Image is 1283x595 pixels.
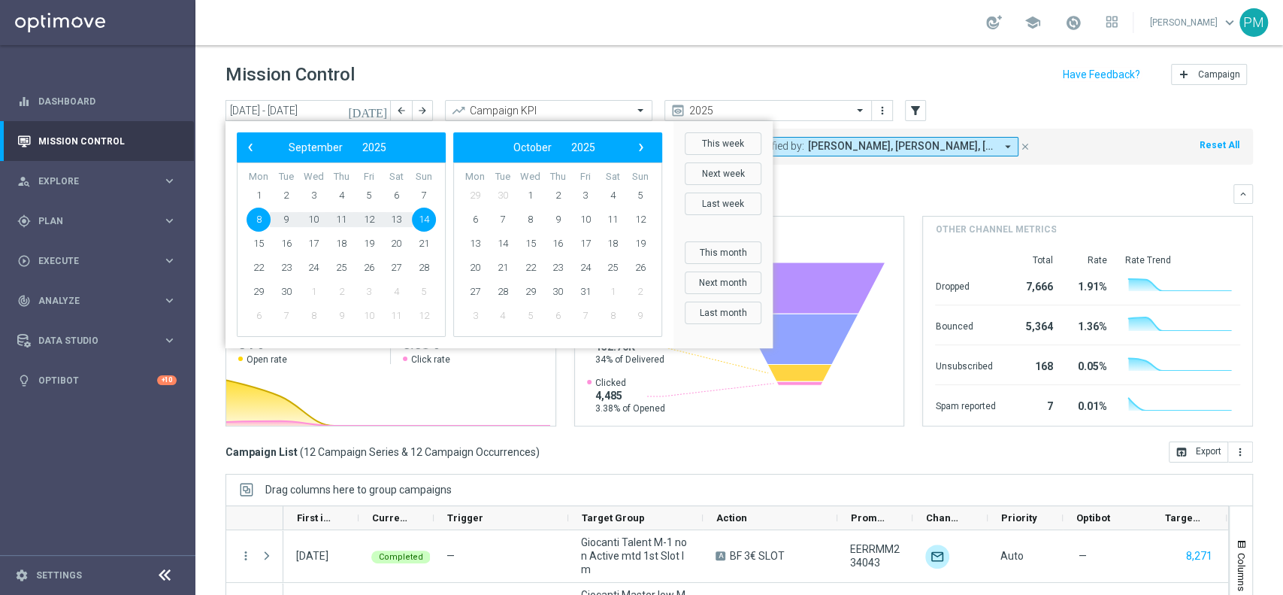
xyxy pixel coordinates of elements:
span: 3 [573,184,598,208]
div: PM [1239,8,1268,37]
span: 7 [412,184,436,208]
span: 3.38% of Opened [595,402,665,414]
span: 2 [628,280,652,304]
th: weekday [571,171,599,184]
span: 17 [573,232,598,256]
i: open_in_browser [1176,446,1188,458]
i: keyboard_arrow_down [1238,189,1248,199]
button: person_search Explore keyboard_arrow_right [17,175,177,187]
span: 7 [491,208,515,232]
span: 30 [546,280,570,304]
span: 28 [412,256,436,280]
span: 11 [601,208,625,232]
div: Spam reported [935,393,995,417]
button: keyboard_arrow_down [1233,184,1253,204]
button: Last modified by: [PERSON_NAME], [PERSON_NAME], [PERSON_NAME] arrow_drop_down [718,137,1018,156]
button: [DATE] [346,100,391,123]
button: 2025 [561,138,605,157]
button: Next week [685,162,761,185]
button: arrow_forward [412,100,433,121]
span: 30 [491,184,515,208]
i: settings [15,569,29,582]
span: 10 [357,304,381,328]
th: weekday [410,171,437,184]
i: arrow_back [396,105,407,116]
div: Press SPACE to select this row. [226,530,283,583]
button: Last week [685,193,761,215]
div: 7 [1013,393,1052,417]
div: Row Groups [265,484,452,496]
span: 5 [357,184,381,208]
span: 13 [384,208,408,232]
span: Columns [1236,553,1248,591]
span: BF 3€ SLOT [730,549,785,563]
button: Next month [685,272,761,294]
h4: Other channel metrics [935,223,1056,236]
i: keyboard_arrow_right [162,174,177,188]
i: keyboard_arrow_right [162,333,177,348]
span: 16 [546,232,570,256]
span: 30 [274,280,298,304]
span: 6 [463,208,487,232]
span: 18 [601,232,625,256]
span: 29 [463,184,487,208]
button: Mission Control [17,135,177,147]
span: › [631,138,651,157]
span: 11 [384,304,408,328]
button: more_vert [875,102,890,120]
button: Last month [685,302,761,324]
span: 10 [573,208,598,232]
span: 12 [628,208,652,232]
i: lightbulb [17,374,31,387]
span: 26 [357,256,381,280]
span: 3 [301,184,325,208]
i: equalizer [17,95,31,108]
span: 4 [601,184,625,208]
div: Rate Trend [1124,254,1240,266]
i: add [1178,68,1190,80]
button: 8,271 [1185,547,1214,566]
span: 12 [357,208,381,232]
i: [DATE] [348,104,389,117]
span: ) [536,445,540,459]
span: 22 [247,256,271,280]
span: Analyze [38,296,162,305]
div: Mission Control [17,121,177,161]
span: Campaign [1198,69,1240,80]
i: trending_up [451,103,466,118]
span: 8 [601,304,625,328]
i: preview [670,103,685,118]
button: more_vert [1228,442,1253,463]
span: Auto [1000,550,1024,562]
div: 5,364 [1013,313,1052,337]
span: Giocanti Talent M-1 non Active mtd 1st Slot lm [581,536,690,576]
span: — [1079,549,1087,563]
h3: Campaign List [225,445,540,459]
th: weekday [328,171,356,184]
div: 7,666 [1013,273,1052,297]
button: This month [685,241,761,264]
button: filter_alt [905,100,926,121]
span: 21 [491,256,515,280]
span: 2025 [571,141,595,153]
span: 6 [546,304,570,328]
span: Promotions [851,512,887,524]
div: +10 [157,375,177,385]
span: 2 [274,184,298,208]
span: Open rate [247,354,287,366]
i: track_changes [17,294,31,308]
span: 7 [274,304,298,328]
span: 2025 [362,141,386,153]
span: 25 [329,256,353,280]
span: 7 [573,304,598,328]
div: equalizer Dashboard [17,96,177,108]
button: close [1018,138,1032,155]
bs-daterangepicker-container: calendar [225,121,773,348]
span: Targeted Customers [1165,512,1201,524]
th: weekday [300,171,328,184]
span: 3 [463,304,487,328]
div: Explore [17,175,162,188]
span: Channel [926,512,962,524]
